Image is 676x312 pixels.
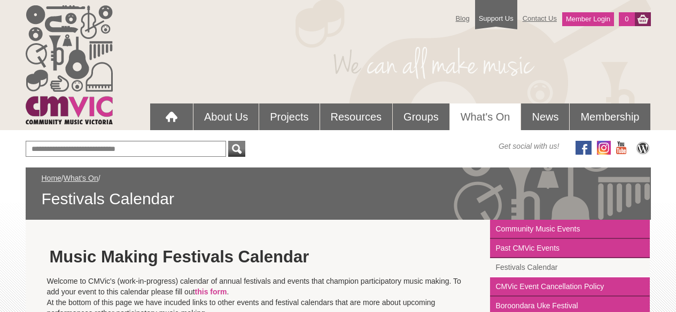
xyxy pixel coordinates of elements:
a: What's On [450,103,521,130]
a: Blog [450,9,475,28]
a: Groups [393,103,449,130]
a: Contact Us [517,9,562,28]
div: / / [42,173,635,209]
a: Past CMVic Events [490,239,650,258]
img: cmvic_logo.png [26,5,113,124]
a: Festivals Calendar [490,258,650,277]
a: this form [195,287,227,296]
img: icon-instagram.png [597,141,611,155]
a: Projects [259,103,319,130]
a: About Us [193,103,259,130]
a: 0 [619,12,634,26]
a: Home [42,174,61,182]
img: CMVic Blog [635,141,651,155]
a: What's On [64,174,98,182]
a: Resources [320,103,393,130]
a: Membership [570,103,650,130]
a: News [521,103,569,130]
span: Get social with us! [499,141,560,151]
a: Community Music Events [490,220,650,239]
a: CMVic Event Cancellation Policy [490,277,650,297]
span: Festivals Calendar [42,189,635,209]
a: Member Login [562,12,614,26]
strong: Music Making Festivals Calendar [49,247,309,266]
